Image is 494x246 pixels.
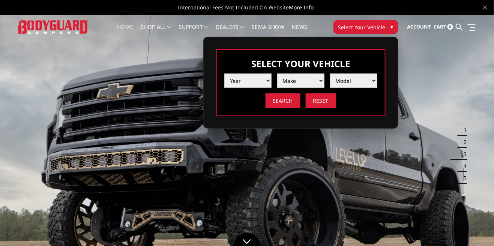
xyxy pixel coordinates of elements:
img: BODYGUARD BUMPERS [18,20,89,34]
input: Reset [306,93,336,108]
span: Select Your Vehicle [338,23,386,31]
input: Search [266,93,300,108]
button: 4 of 5 [459,160,467,172]
iframe: Chat Widget [456,210,494,246]
a: More Info [289,4,314,11]
a: Cart 0 [434,17,453,37]
a: Account [407,17,431,37]
button: Select Your Vehicle [333,20,398,34]
a: shop all [141,24,171,39]
h3: Select Your Vehicle [224,57,377,70]
a: SEMA Show [252,24,284,39]
select: Please select the value from list. [277,73,324,88]
button: 3 of 5 [459,148,467,160]
select: Please select the value from list. [224,73,272,88]
a: Dealers [216,24,245,39]
button: 2 of 5 [459,136,467,148]
span: ▾ [391,23,393,31]
span: 0 [447,24,453,30]
span: Account [407,23,431,30]
button: 5 of 5 [459,172,467,184]
a: Click to Down [234,233,260,246]
a: Support [179,24,209,39]
span: Cart [434,23,446,30]
a: Home [117,24,133,39]
a: News [292,24,307,39]
button: 1 of 5 [459,124,467,136]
